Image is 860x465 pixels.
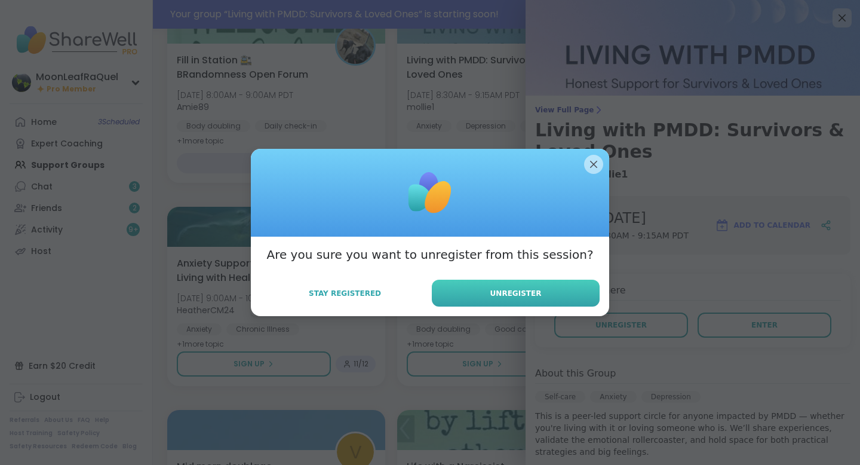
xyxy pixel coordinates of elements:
span: Unregister [490,288,542,299]
button: Stay Registered [260,281,429,306]
h3: Are you sure you want to unregister from this session? [266,246,593,263]
img: ShareWell Logomark [400,163,460,223]
button: Unregister [432,280,600,307]
span: Stay Registered [309,288,381,299]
